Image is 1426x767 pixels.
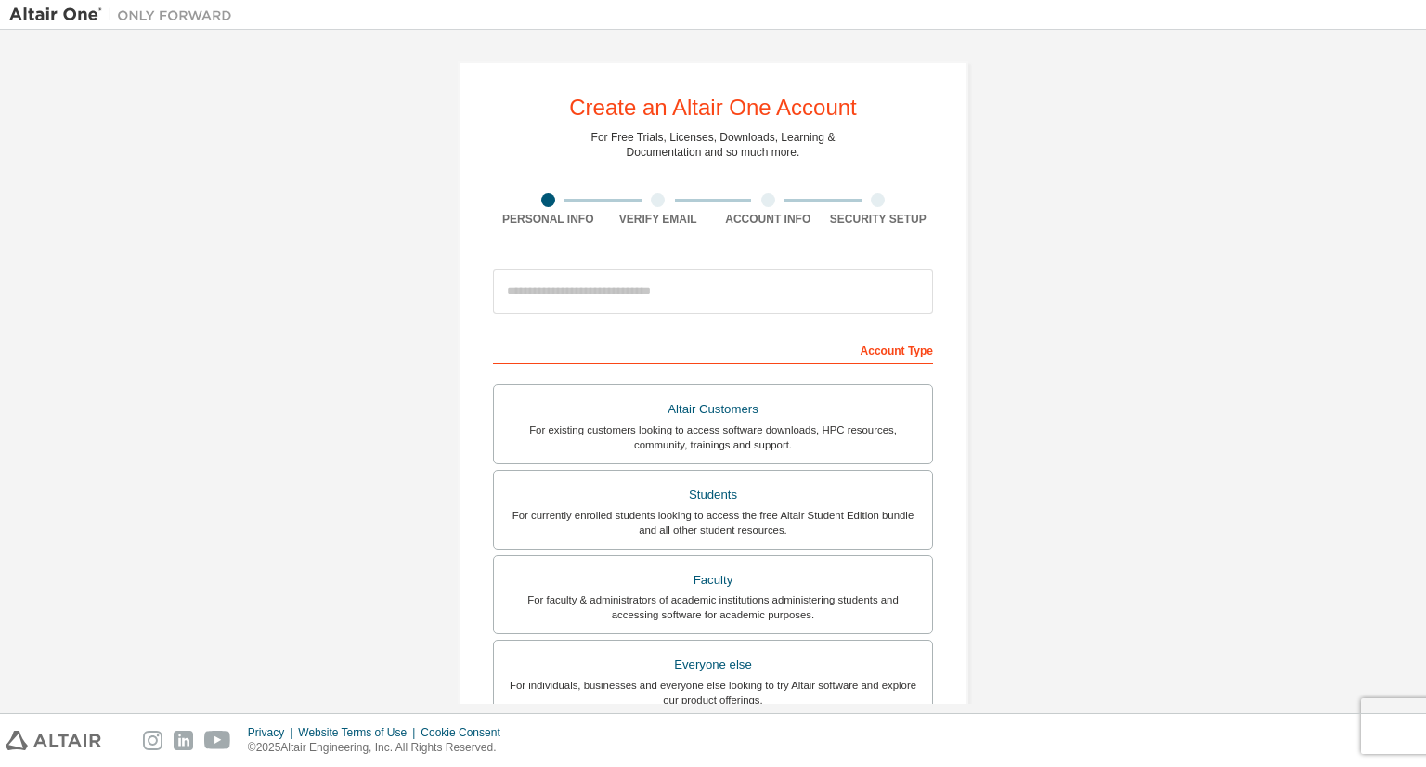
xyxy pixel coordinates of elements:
[143,731,162,750] img: instagram.svg
[248,725,298,740] div: Privacy
[569,97,857,119] div: Create an Altair One Account
[248,740,512,756] p: © 2025 Altair Engineering, Inc. All Rights Reserved.
[505,678,921,708] div: For individuals, businesses and everyone else looking to try Altair software and explore our prod...
[603,212,714,227] div: Verify Email
[505,396,921,422] div: Altair Customers
[174,731,193,750] img: linkedin.svg
[493,334,933,364] div: Account Type
[713,212,823,227] div: Account Info
[204,731,231,750] img: youtube.svg
[505,508,921,538] div: For currently enrolled students looking to access the free Altair Student Edition bundle and all ...
[505,567,921,593] div: Faculty
[298,725,421,740] div: Website Terms of Use
[493,212,603,227] div: Personal Info
[505,422,921,452] div: For existing customers looking to access software downloads, HPC resources, community, trainings ...
[9,6,241,24] img: Altair One
[6,731,101,750] img: altair_logo.svg
[591,130,836,160] div: For Free Trials, Licenses, Downloads, Learning & Documentation and so much more.
[505,592,921,622] div: For faculty & administrators of academic institutions administering students and accessing softwa...
[421,725,511,740] div: Cookie Consent
[505,652,921,678] div: Everyone else
[823,212,934,227] div: Security Setup
[505,482,921,508] div: Students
